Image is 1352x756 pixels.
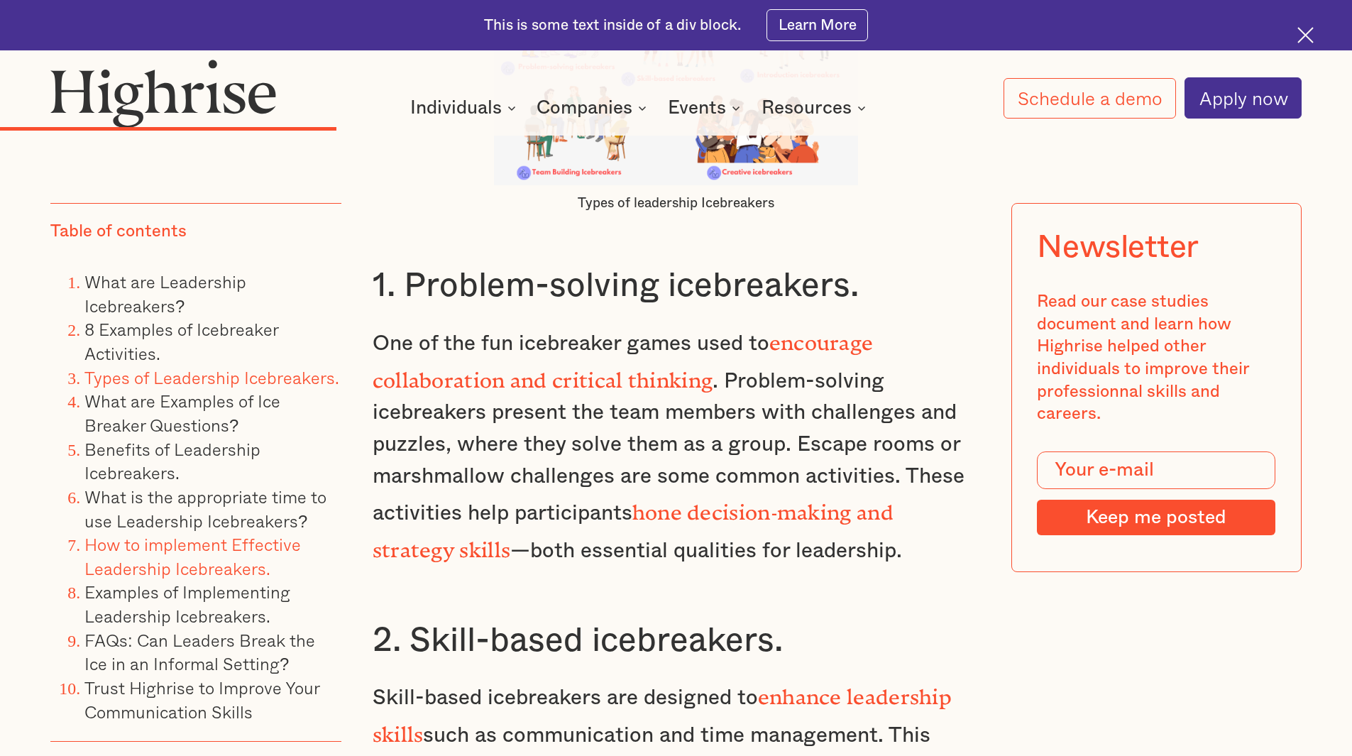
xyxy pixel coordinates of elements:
input: Keep me posted [1037,500,1275,535]
div: This is some text inside of a div block. [484,16,741,35]
div: Table of contents [50,221,187,243]
figcaption: Types of leadership Icebreakers [494,195,858,212]
a: 8 Examples of Icebreaker Activities. [84,316,278,366]
a: Examples of Implementing Leadership Icebreakers. [84,579,290,629]
img: Cross icon [1297,27,1314,43]
a: FAQs: Can Leaders Break the Ice in an Informal Setting? [84,627,315,677]
div: Individuals [410,99,502,116]
div: Events [668,99,726,116]
a: What are Examples of Ice Breaker Questions? [84,388,280,438]
a: What is the appropriate time to use Leadership Icebreakers? [84,483,326,534]
img: Highrise logo [50,59,276,127]
div: Resources [762,99,870,116]
div: Individuals [410,99,520,116]
div: Companies [537,99,651,116]
strong: enhance leadership skills [373,685,952,736]
a: Apply now [1185,77,1302,119]
a: Benefits of Leadership Icebreakers. [84,436,260,486]
a: Trust Highrise to Improve Your Communication Skills [84,674,319,725]
a: Learn More [766,9,868,41]
div: Resources [762,99,852,116]
strong: hone decision-making and strategy skills [373,500,894,552]
a: How to implement Effective Leadership Icebreakers. [84,531,301,581]
a: Schedule a demo [1004,78,1177,119]
div: Companies [537,99,632,116]
a: Types of Leadership Icebreakers. [84,364,339,390]
input: Your e-mail [1037,451,1275,490]
div: Events [668,99,744,116]
div: Read our case studies document and learn how Highrise helped other individuals to improve their p... [1037,291,1275,426]
form: Modal Form [1037,451,1275,535]
p: One of the fun icebreaker games used to . Problem-solving icebreakers present the team members wi... [373,322,980,566]
div: Newsletter [1037,229,1199,265]
a: What are Leadership Icebreakers? [84,268,246,319]
h3: 1. Problem-solving icebreakers. [373,265,980,307]
h3: 2. Skill-based icebreakers. [373,620,980,662]
strong: encourage collaboration and critical thinking [373,331,874,382]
